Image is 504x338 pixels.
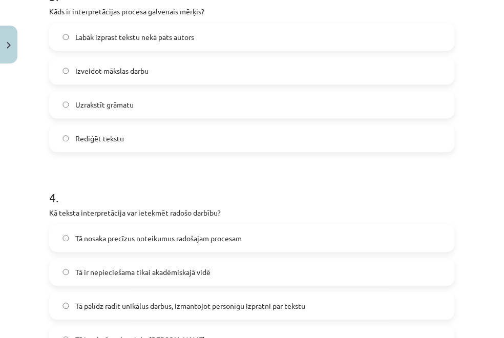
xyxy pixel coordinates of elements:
[75,267,211,278] span: Tā ir nepieciešama tikai akadēmiskajā vidē
[75,301,305,311] span: Tā palīdz radīt unikālus darbus, izmantojot personīgu izpratni par tekstu
[62,68,69,74] input: Izveidot mākslas darbu
[62,235,69,242] input: Tā nosaka precīzus noteikumus radošajam procesam
[75,99,134,110] span: Uzrakstīt grāmatu
[49,207,455,218] p: Kā teksta interpretācija var ietekmēt radošo darbību?
[75,133,124,144] span: Rediģēt tekstu
[75,233,242,244] span: Tā nosaka precīzus noteikumus radošajam procesam
[7,42,11,49] img: icon-close-lesson-0947bae3869378f0d4975bcd49f059093ad1ed9edebbc8119c70593378902aed.svg
[62,34,69,40] input: Labāk izprast tekstu nekā pats autors
[62,269,69,276] input: Tā ir nepieciešama tikai akadēmiskajā vidē
[75,66,149,76] span: Izveidot mākslas darbu
[49,6,455,17] p: Kāds ir interpretācijas procesa galvenais mērķis?
[49,173,455,204] h1: 4 .
[62,135,69,142] input: Rediģēt tekstu
[62,101,69,108] input: Uzrakstīt grāmatu
[75,32,194,43] span: Labāk izprast tekstu nekā pats autors
[62,303,69,309] input: Tā palīdz radīt unikālus darbus, izmantojot personīgu izpratni par tekstu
